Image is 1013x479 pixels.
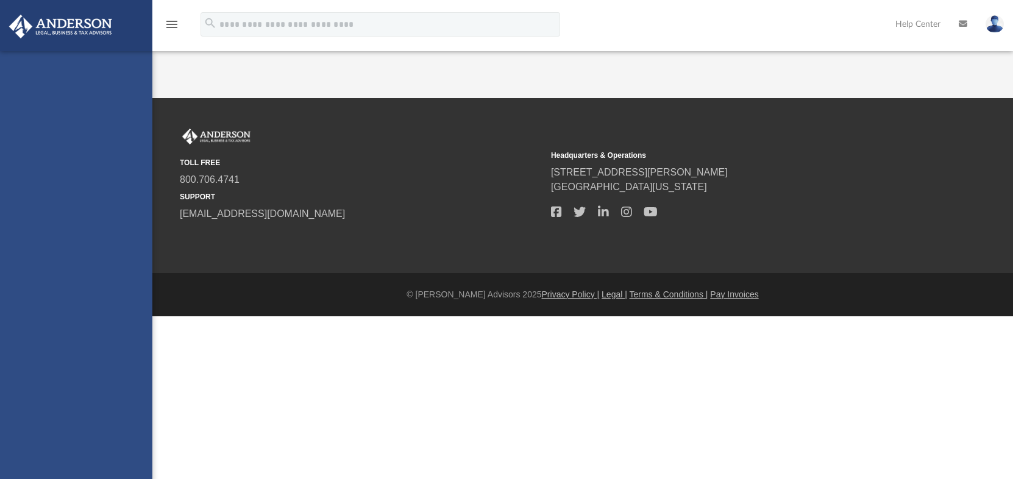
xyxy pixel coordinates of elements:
i: menu [165,17,179,32]
a: Terms & Conditions | [630,289,708,299]
small: TOLL FREE [180,157,542,168]
a: Privacy Policy | [542,289,600,299]
a: [EMAIL_ADDRESS][DOMAIN_NAME] [180,208,345,219]
a: [STREET_ADDRESS][PERSON_NAME] [551,167,728,177]
i: search [204,16,217,30]
img: User Pic [986,15,1004,33]
small: SUPPORT [180,191,542,202]
div: © [PERSON_NAME] Advisors 2025 [152,288,1013,301]
img: Anderson Advisors Platinum Portal [180,129,253,144]
img: Anderson Advisors Platinum Portal [5,15,116,38]
a: Pay Invoices [710,289,758,299]
a: [GEOGRAPHIC_DATA][US_STATE] [551,182,707,192]
a: 800.706.4741 [180,174,240,185]
a: menu [165,23,179,32]
small: Headquarters & Operations [551,150,914,161]
a: Legal | [602,289,627,299]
